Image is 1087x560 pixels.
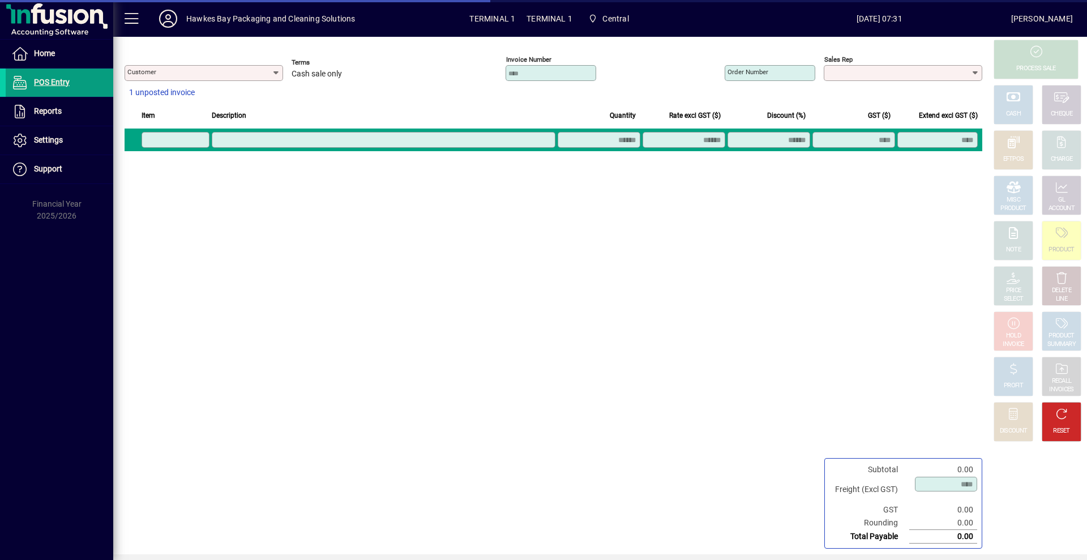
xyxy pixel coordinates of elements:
td: 0.00 [909,463,977,476]
span: Description [212,109,246,122]
div: CHARGE [1051,155,1073,164]
td: Rounding [829,516,909,530]
div: MISC [1007,196,1020,204]
td: 0.00 [909,530,977,544]
div: INVOICE [1003,340,1024,349]
span: Terms [292,59,360,66]
div: PROFIT [1004,382,1023,390]
span: Item [142,109,155,122]
span: Rate excl GST ($) [669,109,721,122]
div: PRICE [1006,287,1021,295]
td: Subtotal [829,463,909,476]
span: TERMINAL 1 [527,10,572,28]
div: RECALL [1052,377,1072,386]
div: LINE [1056,295,1067,303]
span: GST ($) [868,109,891,122]
div: PRODUCT [1049,246,1074,254]
span: Quantity [610,109,636,122]
span: POS Entry [34,78,70,87]
mat-label: Customer [127,68,156,76]
div: RESET [1053,427,1070,435]
div: INVOICES [1049,386,1073,394]
div: HOLD [1006,332,1021,340]
span: Extend excl GST ($) [919,109,978,122]
td: 0.00 [909,516,977,530]
span: 1 unposted invoice [129,87,195,99]
td: GST [829,503,909,516]
div: SUMMARY [1047,340,1076,349]
a: Settings [6,126,113,155]
div: PRODUCT [1049,332,1074,340]
td: Total Payable [829,530,909,544]
div: CASH [1006,110,1021,118]
span: [DATE] 07:31 [748,10,1011,28]
td: 0.00 [909,503,977,516]
button: 1 unposted invoice [125,83,199,103]
div: EFTPOS [1003,155,1024,164]
div: SELECT [1004,295,1024,303]
span: Settings [34,135,63,144]
mat-label: Sales rep [824,55,853,63]
a: Home [6,40,113,68]
span: Discount (%) [767,109,806,122]
div: GL [1058,196,1065,204]
span: Cash sale only [292,70,342,79]
span: Central [602,10,628,28]
div: DISCOUNT [1000,427,1027,435]
span: Home [34,49,55,58]
div: DELETE [1052,287,1071,295]
span: Support [34,164,62,173]
div: CHEQUE [1051,110,1072,118]
div: Hawkes Bay Packaging and Cleaning Solutions [186,10,356,28]
td: Freight (Excl GST) [829,476,909,503]
span: Central [584,8,634,29]
div: PROCESS SALE [1016,65,1056,73]
div: [PERSON_NAME] [1011,10,1073,28]
a: Support [6,155,113,183]
span: TERMINAL 1 [469,10,515,28]
div: NOTE [1006,246,1021,254]
div: ACCOUNT [1049,204,1075,213]
button: Profile [150,8,186,29]
div: PRODUCT [1000,204,1026,213]
span: Reports [34,106,62,116]
mat-label: Invoice number [506,55,551,63]
mat-label: Order number [727,68,768,76]
a: Reports [6,97,113,126]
